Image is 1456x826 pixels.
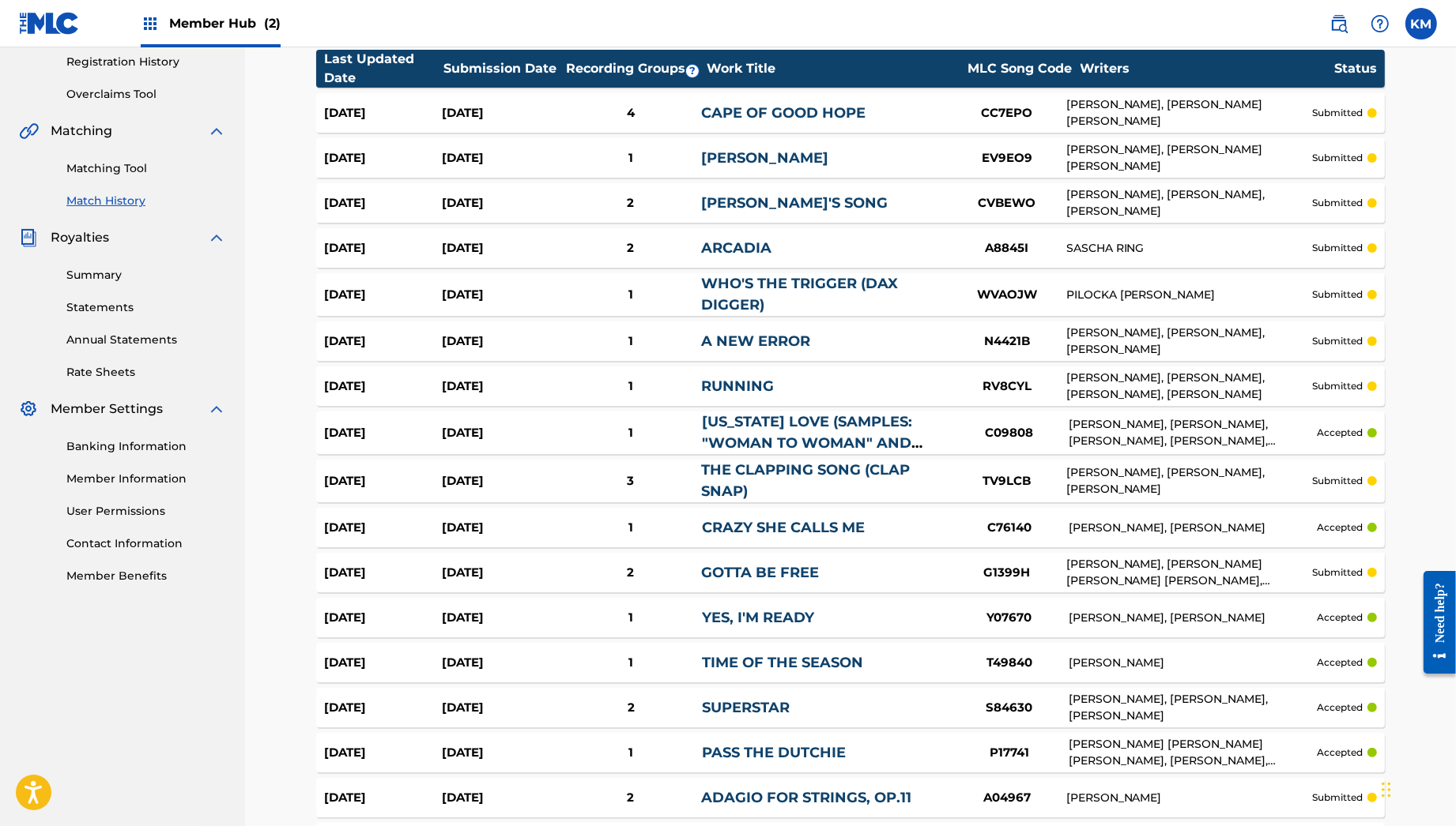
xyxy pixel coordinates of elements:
div: [PERSON_NAME], [PERSON_NAME], [PERSON_NAME] [1066,325,1312,358]
a: Rate Sheets [66,364,226,381]
div: [DATE] [324,699,442,717]
div: 1 [560,377,701,396]
div: [DATE] [442,564,560,582]
div: [PERSON_NAME] [PERSON_NAME] [PERSON_NAME], [PERSON_NAME], [PERSON_NAME], [PERSON_NAME] [PERSON_NA... [1069,736,1317,769]
p: accepted [1317,610,1363,625]
div: 1 [560,286,701,304]
div: [DATE] [324,332,442,351]
div: CVBEWO [948,194,1066,212]
a: [PERSON_NAME]'S SONG [701,194,888,212]
div: 1 [560,424,702,442]
img: help [1371,14,1390,33]
div: 2 [560,239,701,257]
div: G1399H [948,564,1066,582]
div: [DATE] [442,789,560,807]
div: [DATE] [324,239,442,257]
div: [DATE] [442,744,560,762]
a: Matching Tool [66,160,226,177]
div: [PERSON_NAME], [PERSON_NAME], [PERSON_NAME], [PERSON_NAME], [PERSON_NAME], [PERSON_NAME], [PERSON... [1069,416,1317,449]
p: accepted [1317,655,1363,670]
iframe: Resource Center [1412,558,1456,685]
p: submitted [1312,790,1363,805]
div: [PERSON_NAME], [PERSON_NAME], [PERSON_NAME] [1066,464,1312,497]
div: SASCHA RING [1066,240,1312,257]
div: [DATE] [442,519,560,537]
a: Annual Statements [66,332,226,348]
div: [DATE] [324,744,442,762]
a: ADAGIO FOR STRINGS, OP.11 [701,789,911,806]
a: Banking Information [66,438,226,455]
a: User Permissions [66,503,226,520]
div: C76140 [950,519,1069,537]
div: [PERSON_NAME], [PERSON_NAME], [PERSON_NAME] [1069,691,1317,724]
div: [DATE] [324,472,442,490]
div: Y07670 [950,609,1069,627]
p: submitted [1312,106,1363,120]
div: Drag [1382,766,1391,813]
a: PASS THE DUTCHIE [702,744,846,761]
div: [DATE] [324,789,442,807]
a: TIME OF THE SEASON [702,654,863,671]
div: Recording Groups [564,59,706,78]
div: [DATE] [324,194,442,212]
a: Summary [66,267,226,283]
div: 1 [560,149,701,167]
img: Top Rightsholders [141,14,160,33]
a: Statements [66,299,226,316]
a: Contact Information [66,535,226,552]
div: [DATE] [442,149,560,167]
div: [DATE] [442,104,560,122]
p: submitted [1312,241,1363,255]
a: ARCADIA [701,239,771,257]
a: A NEW ERROR [701,332,810,350]
div: [DATE] [442,332,560,351]
span: Matching [51,122,112,141]
a: SUPERSTAR [702,699,790,716]
div: 1 [560,332,701,351]
a: GOTTA BE FREE [701,564,819,581]
div: 1 [560,609,702,627]
div: C09808 [950,424,1069,442]
div: 1 [560,519,702,537]
p: submitted [1312,379,1363,393]
div: [PERSON_NAME] [1066,790,1312,806]
a: CAPE OF GOOD HOPE [701,104,866,122]
div: 1 [560,654,702,672]
div: T49840 [950,654,1069,672]
div: [DATE] [442,239,560,257]
div: P17741 [950,744,1069,762]
span: (2) [264,16,281,31]
div: Status [1334,59,1377,78]
a: Overclaims Tool [66,86,226,103]
div: [PERSON_NAME], [PERSON_NAME] [PERSON_NAME] [1066,141,1312,175]
div: A04967 [948,789,1066,807]
div: [DATE] [324,424,442,442]
a: [US_STATE] LOVE (SAMPLES: "WOMAN TO WOMAN" AND "WEST COAST POPLOCK" WHICH SAMPLES: "SO [PERSON_NA... [702,413,949,516]
div: [PERSON_NAME], [PERSON_NAME] [1069,520,1317,536]
div: [DATE] [442,286,560,304]
div: 2 [560,789,701,807]
div: [DATE] [442,472,560,490]
div: [DATE] [442,654,560,672]
p: submitted [1312,474,1363,488]
span: ? [686,65,699,77]
div: A8845I [948,239,1066,257]
div: [DATE] [324,519,442,537]
img: MLC Logo [19,12,80,35]
a: WHO'S THE TRIGGER (DAX DIGGER) [701,275,898,314]
div: [DATE] [442,424,560,442]
p: submitted [1312,196,1363,210]
iframe: Chat Widget [1377,750,1456,826]
div: [PERSON_NAME] [1069,655,1317,671]
a: YES, I'M READY [702,609,814,626]
a: [PERSON_NAME] [701,149,828,167]
a: THE CLAPPING SONG (CLAP SNAP) [701,461,910,500]
div: 4 [560,104,701,122]
a: Match History [66,193,226,209]
a: Registration History [66,54,226,70]
div: CC7EPO [948,104,1066,122]
div: [DATE] [324,654,442,672]
div: 2 [560,564,701,582]
div: [PERSON_NAME], [PERSON_NAME] [1069,610,1317,626]
a: Member Information [66,471,226,487]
